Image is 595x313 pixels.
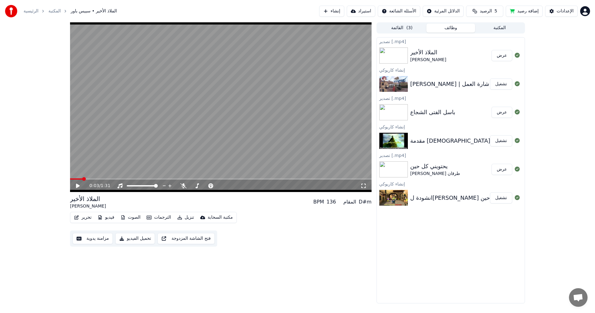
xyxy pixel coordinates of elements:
div: إنشاء كاريوكي [377,66,525,74]
button: المكتبة [475,24,524,33]
div: تصدير [.mp4] [377,94,525,102]
div: الملاذ الأخير [410,48,446,57]
button: عرض [491,164,512,175]
button: تشغيل [490,135,512,146]
button: مزامنة يدوية [73,233,113,244]
button: تحميل الفيديو [115,233,155,244]
div: تصدير [.mp4] [377,38,525,45]
div: [PERSON_NAME] | الملاذ الأخير | شارة العمل 🎶 [410,80,530,88]
div: باسل الفتى الشجاع [410,108,455,117]
button: فيديو [95,213,117,222]
div: يحتويني كل حين [410,162,460,171]
button: الأسئلة الشائعة [378,6,421,17]
div: الملاذ الأخير [70,195,106,203]
div: تصدير [.mp4] [377,151,525,159]
button: استيراد [347,6,375,17]
div: مكتبة السحابة [208,214,233,221]
button: تحرير [72,213,94,222]
span: 5 [495,8,497,14]
div: BPM [313,198,324,206]
div: [PERSON_NAME] [70,203,106,209]
button: تنزيل [175,213,196,222]
nav: breadcrumb [24,8,117,14]
img: youka [5,5,17,17]
span: 0:03 [90,183,99,189]
button: إضافة رصيد [506,6,543,17]
div: [PERSON_NAME] طرقان [410,171,460,177]
button: إنشاء [319,6,344,17]
button: فتح الشاشة المزدوجة [157,233,214,244]
div: انشودة ل[PERSON_NAME] طرقان لرمضان - يحتويني كل حين [410,194,560,202]
div: إنشاء كاريوكي [377,180,525,187]
div: 136 [327,198,336,206]
button: الرصيد5 [466,6,503,17]
button: عرض [491,50,512,61]
button: وظائف [426,24,475,33]
a: الرئيسية [24,8,38,14]
div: الإعدادات [557,8,574,14]
button: الدلائل المرئية [423,6,464,17]
div: / [90,183,104,189]
button: تشغيل [490,192,512,203]
button: القائمة [377,24,426,33]
span: الرصيد [480,8,492,14]
button: عرض [491,107,512,118]
span: 1:31 [101,183,110,189]
button: تشغيل [490,78,512,90]
button: الترجمات [144,213,173,222]
div: D#m [359,198,372,206]
div: [PERSON_NAME] [410,57,446,63]
div: المقام [343,198,356,206]
div: إنشاء كاريوكي [377,123,525,130]
button: الإعدادات [545,6,578,17]
button: الصوت [118,213,143,222]
a: المكتبة [48,8,61,14]
span: ( 3 ) [406,25,412,31]
div: مقدمة [DEMOGRAPHIC_DATA] " باسل الفتى الشجاع " - الجزء الأول والثاني [410,136,594,145]
span: الملاذ الأخير • سبيس باور [71,8,117,14]
div: دردشة مفتوحة [569,288,588,307]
